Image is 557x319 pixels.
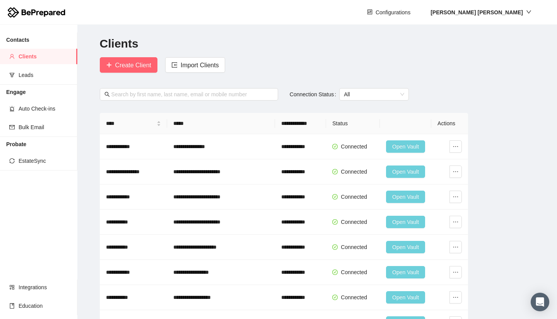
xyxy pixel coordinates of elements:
span: Leads [19,67,71,83]
strong: Engage [6,89,26,95]
th: Actions [431,113,468,134]
button: ellipsis [449,216,462,228]
span: search [104,92,110,97]
span: EstateSync [19,153,71,169]
span: import [171,62,178,69]
span: mail [9,125,15,130]
h2: Clients [100,36,535,52]
span: Open Vault [392,193,419,201]
span: funnel-plot [9,72,15,78]
strong: [PERSON_NAME] [PERSON_NAME] [431,9,523,15]
span: ellipsis [450,219,461,225]
span: Connected [341,294,367,300]
span: Open Vault [392,243,419,251]
span: check-circle [332,295,338,300]
th: Name [100,113,167,134]
span: appstore-add [9,285,15,290]
span: Connected [341,219,367,225]
span: control [367,9,372,15]
button: ellipsis [449,191,462,203]
span: check-circle [332,144,338,149]
span: Connected [341,143,367,150]
button: ellipsis [449,140,462,153]
span: sync [9,158,15,164]
span: ellipsis [450,244,461,250]
span: down [526,9,531,15]
span: Bulk Email [19,119,71,135]
button: Open Vault [386,291,425,304]
span: Open Vault [392,268,419,276]
span: Integrations [19,280,71,295]
span: alert [9,106,15,111]
button: ellipsis [449,241,462,253]
span: plus [106,62,112,69]
button: controlConfigurations [361,6,417,19]
button: Open Vault [386,241,425,253]
button: ellipsis [449,291,462,304]
span: Open Vault [392,218,419,226]
span: check-circle [332,219,338,225]
span: ellipsis [450,169,461,175]
span: ellipsis [450,294,461,300]
div: Open Intercom Messenger [531,293,549,311]
strong: Contacts [6,37,29,43]
span: Open Vault [392,167,419,176]
span: Clients [19,49,71,64]
button: ellipsis [449,266,462,278]
span: user [9,54,15,59]
button: Open Vault [386,191,425,203]
button: plusCreate Client [100,57,157,73]
span: Connected [341,194,367,200]
span: check-circle [332,270,338,275]
span: ellipsis [450,143,461,150]
span: Configurations [376,8,410,17]
button: Open Vault [386,165,425,178]
span: Connected [341,169,367,175]
span: ellipsis [450,194,461,200]
button: Open Vault [386,216,425,228]
button: Open Vault [386,140,425,153]
strong: Probate [6,141,26,147]
input: Search by first name, last name, email or mobile number [111,90,273,99]
button: [PERSON_NAME] [PERSON_NAME] [424,6,538,19]
button: Open Vault [386,266,425,278]
span: check-circle [332,194,338,200]
span: check-circle [332,169,338,174]
label: Connection Status [290,88,339,101]
th: Status [326,113,380,134]
span: Create Client [115,60,151,70]
span: ellipsis [450,269,461,275]
span: Open Vault [392,142,419,151]
button: ellipsis [449,165,462,178]
span: Auto Check-ins [19,101,71,116]
span: Open Vault [392,293,419,302]
span: book [9,303,15,309]
span: Education [19,298,71,314]
span: Connected [341,244,367,250]
span: Connected [341,269,367,275]
span: Import Clients [181,60,219,70]
span: check-circle [332,244,338,250]
span: All [344,89,404,100]
button: importImport Clients [165,57,225,73]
